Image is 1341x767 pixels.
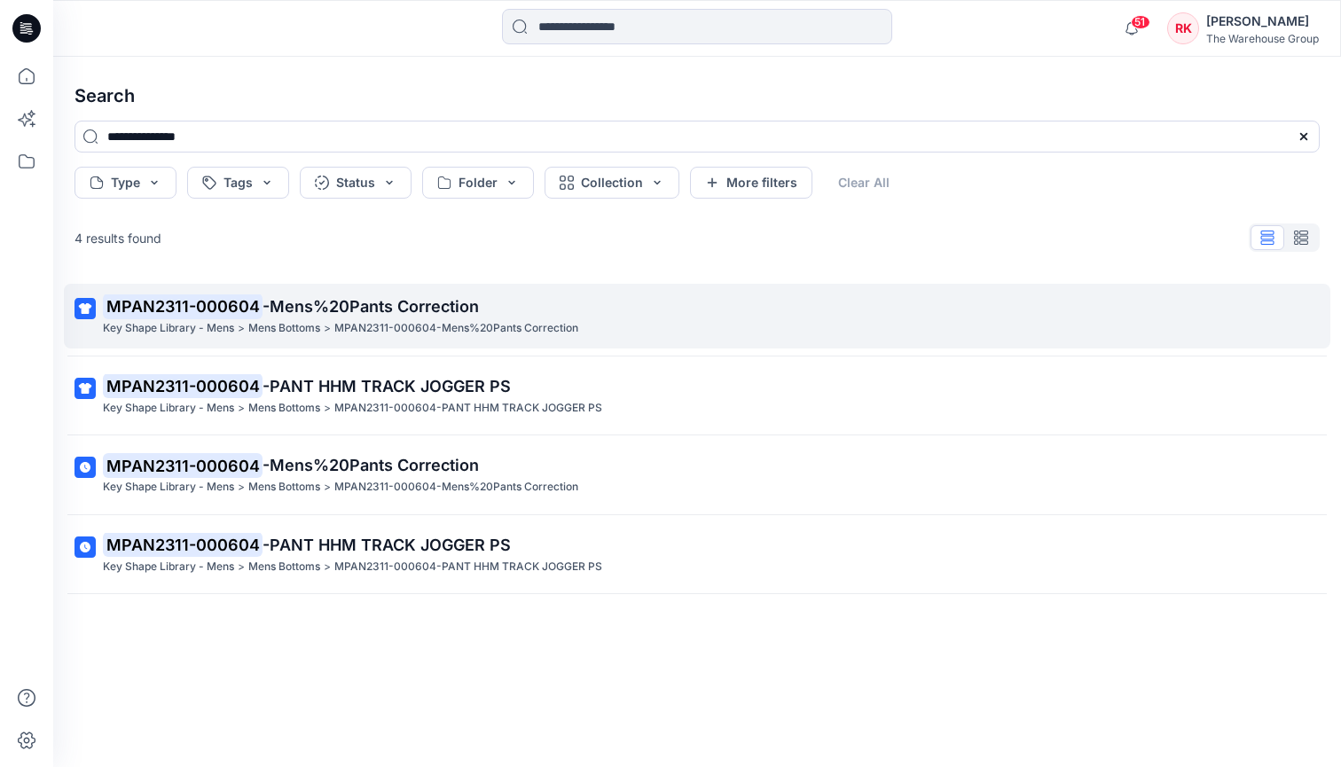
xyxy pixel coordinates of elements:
p: MPAN2311-000604-Mens%20Pants Correction [334,319,578,338]
span: -PANT HHM TRACK JOGGER PS [263,377,511,395]
p: > [324,558,331,576]
p: > [238,319,245,338]
span: 51 [1131,15,1150,29]
button: More filters [690,167,812,199]
p: > [324,399,331,418]
div: [PERSON_NAME] [1206,11,1319,32]
div: The Warehouse Group [1206,32,1319,45]
p: > [238,478,245,497]
p: Key Shape Library - Mens [103,478,234,497]
button: Folder [422,167,534,199]
p: Key Shape Library - Mens [103,399,234,418]
p: > [238,399,245,418]
mark: MPAN2311-000604 [103,453,263,478]
button: Status [300,167,412,199]
a: MPAN2311-000604-PANT HHM TRACK JOGGER PSKey Shape Library - Mens>Mens Bottoms>MPAN2311-000604-PAN... [64,364,1330,428]
p: MPAN2311-000604-Mens%20Pants Correction [334,478,578,497]
p: Key Shape Library - Mens [103,558,234,576]
p: > [324,319,331,338]
span: -Mens%20Pants Correction [263,456,479,474]
p: Mens Bottoms [248,558,320,576]
p: Key Shape Library - Mens [103,319,234,338]
a: MPAN2311-000604-Mens%20Pants CorrectionKey Shape Library - Mens>Mens Bottoms>MPAN2311-000604-Mens... [64,284,1330,348]
a: MPAN2311-000604-PANT HHM TRACK JOGGER PSKey Shape Library - Mens>Mens Bottoms>MPAN2311-000604-PAN... [64,522,1330,587]
button: Collection [545,167,679,199]
button: Type [74,167,176,199]
mark: MPAN2311-000604 [103,373,263,398]
p: MPAN2311-000604-PANT HHM TRACK JOGGER PS [334,558,602,576]
p: Mens Bottoms [248,399,320,418]
button: Tags [187,167,289,199]
span: -PANT HHM TRACK JOGGER PS [263,536,511,554]
mark: MPAN2311-000604 [103,532,263,557]
p: > [238,558,245,576]
p: Mens Bottoms [248,319,320,338]
div: RK [1167,12,1199,44]
p: > [324,478,331,497]
mark: MPAN2311-000604 [103,293,263,318]
p: MPAN2311-000604-PANT HHM TRACK JOGGER PS [334,399,602,418]
a: MPAN2311-000604-Mens%20Pants CorrectionKey Shape Library - Mens>Mens Bottoms>MPAN2311-000604-Mens... [64,442,1330,507]
p: 4 results found [74,229,161,247]
span: -Mens%20Pants Correction [263,297,479,316]
h4: Search [60,71,1334,121]
p: Mens Bottoms [248,478,320,497]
